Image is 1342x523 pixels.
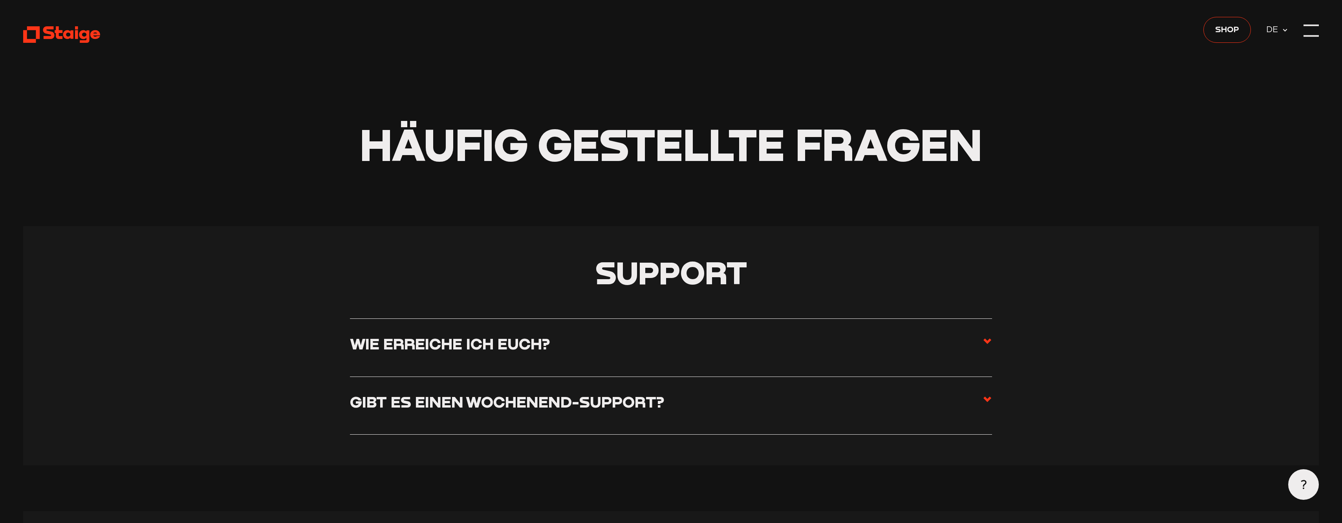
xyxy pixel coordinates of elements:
h3: Gibt es einen Wochenend-Support? [350,392,664,411]
iframe: chat widget [1309,250,1334,273]
span: Häufig gestellte Fragen [360,117,982,171]
span: DE [1266,23,1282,36]
h3: Wie erreiche ich euch? [350,334,550,353]
a: Shop [1203,17,1251,43]
span: Shop [1215,22,1239,36]
span: Support [595,253,747,291]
